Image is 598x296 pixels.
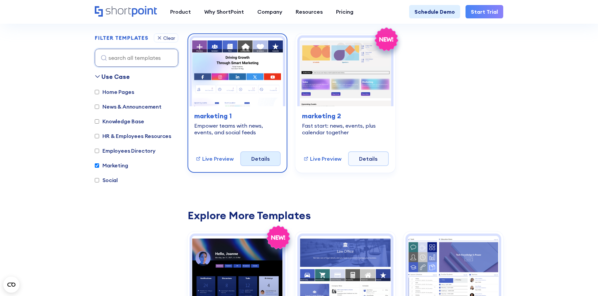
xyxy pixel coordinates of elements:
div: Clear [163,36,175,40]
a: Product [164,5,198,18]
label: Home Pages [95,88,134,96]
input: Knowledge Base [95,119,99,124]
label: Employees Directory [95,147,156,155]
label: HR & Employees Resources [95,132,171,140]
a: Resources [289,5,329,18]
label: Knowledge Base [95,117,144,125]
a: Live Preview [303,155,341,163]
input: Marketing [95,163,99,168]
a: Why ShortPoint [198,5,251,18]
input: News & Announcement [95,105,99,109]
a: Company [251,5,289,18]
div: Company [257,8,282,16]
div: Use Case [101,72,130,81]
label: Social [95,176,118,184]
a: Pricing [329,5,360,18]
iframe: Chat Widget [478,218,598,296]
input: Social [95,178,99,182]
a: Details [348,151,389,166]
input: search all templates [95,49,178,67]
div: Resources [296,8,323,16]
label: News & Announcement [95,103,162,111]
h3: marketing 1 [194,111,281,121]
div: Empower teams with news, events, and social feeds [194,122,281,136]
a: Live Preview [196,155,234,163]
div: Product [170,8,191,16]
a: Details [240,151,281,166]
input: Employees Directory [95,149,99,153]
div: Explore More Templates [188,210,503,221]
a: Home [95,6,157,17]
div: Pricing [336,8,353,16]
label: Marketing [95,161,128,169]
h2: FILTER TEMPLATES [95,35,148,41]
a: Schedule Demo [409,5,460,18]
a: Start Trial [466,5,503,18]
button: Open CMP widget [3,277,19,293]
div: Fast start: news, events, plus calendar together [302,122,388,136]
h3: marketing 2 [302,111,388,121]
div: Why ShortPoint [204,8,244,16]
input: Home Pages [95,90,99,94]
input: HR & Employees Resources [95,134,99,138]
